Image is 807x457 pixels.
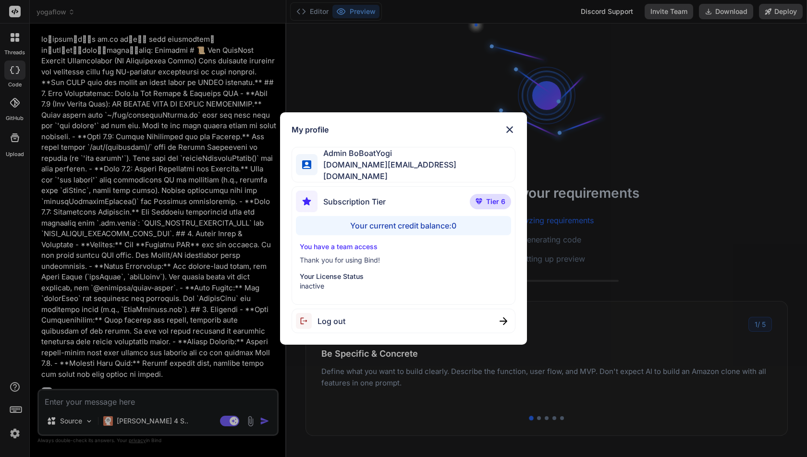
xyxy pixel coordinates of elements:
span: Admin BoBoatYogi [318,147,515,159]
span: Tier 6 [486,197,505,206]
img: profile [302,160,311,169]
p: inactive [300,281,507,291]
p: You have a team access [300,242,507,252]
span: Subscription Tier [323,196,386,207]
img: premium [476,198,482,204]
div: Your current credit balance: 0 [296,216,511,235]
img: subscription [296,191,318,212]
img: logout [296,313,318,329]
img: close [500,317,507,325]
span: [DOMAIN_NAME][EMAIL_ADDRESS][DOMAIN_NAME] [318,159,515,182]
p: Your License Status [300,272,507,281]
p: Thank you for using Bind! [300,255,507,265]
span: Log out [318,315,345,327]
h1: My profile [292,124,329,135]
img: close [504,124,515,135]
